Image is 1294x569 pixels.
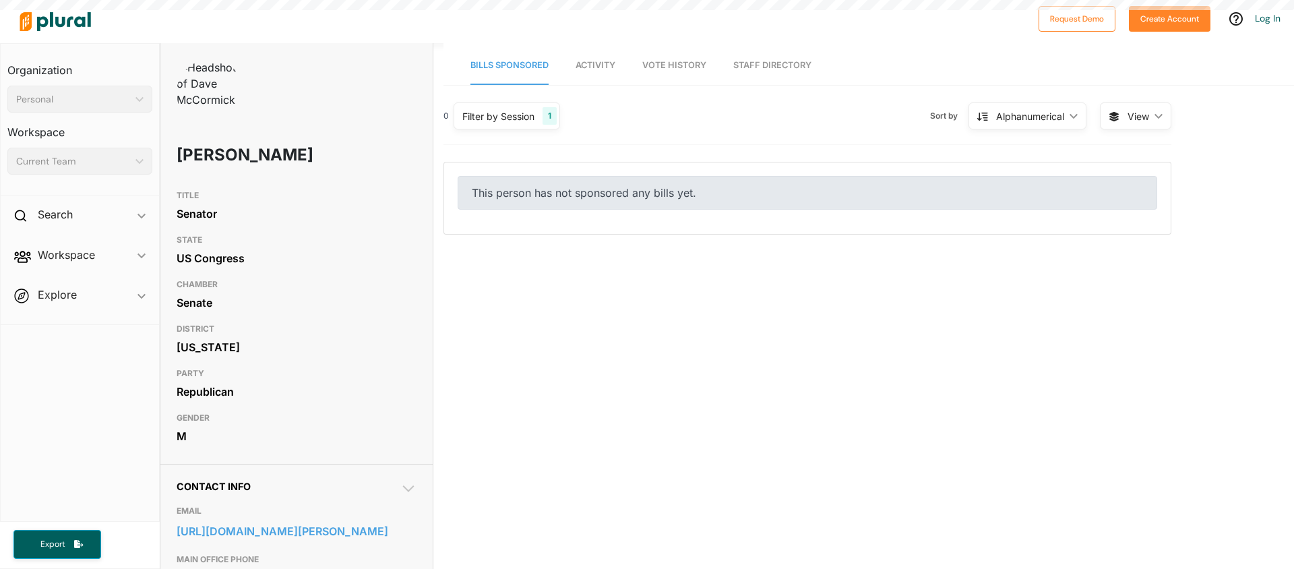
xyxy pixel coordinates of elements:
[177,204,417,224] div: Senator
[1129,11,1210,25] a: Create Account
[576,47,615,85] a: Activity
[462,109,534,123] div: Filter by Session
[177,382,417,402] div: Republican
[642,47,706,85] a: Vote History
[177,135,320,175] h1: [PERSON_NAME]
[470,47,549,85] a: Bills Sponsored
[177,248,417,268] div: US Congress
[177,426,417,446] div: M
[177,410,417,426] h3: GENDER
[177,187,417,204] h3: TITLE
[443,110,449,122] div: 0
[543,107,557,125] div: 1
[16,154,130,169] div: Current Team
[177,365,417,382] h3: PARTY
[177,59,244,108] img: Headshot of Dave McCormick
[177,232,417,248] h3: STATE
[1039,11,1115,25] a: Request Demo
[470,60,549,70] span: Bills Sponsored
[177,276,417,293] h3: CHAMBER
[1128,109,1149,123] span: View
[458,176,1157,210] div: This person has not sponsored any bills yet.
[733,47,811,85] a: Staff Directory
[16,92,130,107] div: Personal
[177,337,417,357] div: [US_STATE]
[1039,6,1115,32] button: Request Demo
[177,503,417,519] h3: EMAIL
[177,293,417,313] div: Senate
[996,109,1064,123] div: Alphanumerical
[177,481,251,492] span: Contact Info
[576,60,615,70] span: Activity
[930,110,968,122] span: Sort by
[1129,6,1210,32] button: Create Account
[7,51,152,80] h3: Organization
[177,321,417,337] h3: DISTRICT
[38,207,73,222] h2: Search
[177,521,417,541] a: [URL][DOMAIN_NAME][PERSON_NAME]
[642,60,706,70] span: Vote History
[13,530,101,559] button: Export
[7,113,152,142] h3: Workspace
[1255,12,1281,24] a: Log In
[177,551,417,568] h3: MAIN OFFICE PHONE
[31,539,74,550] span: Export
